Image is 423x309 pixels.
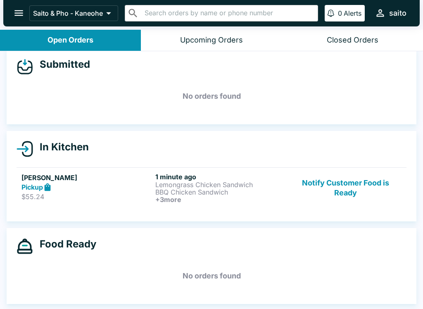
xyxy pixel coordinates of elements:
h4: Food Ready [33,238,96,250]
h4: Submitted [33,58,90,71]
p: 0 [338,9,342,17]
h6: + 3 more [155,196,286,203]
h5: No orders found [17,81,406,111]
p: Alerts [344,9,361,17]
button: Notify Customer Food is Ready [290,173,402,203]
h5: No orders found [17,261,406,291]
div: Open Orders [48,36,93,45]
h5: [PERSON_NAME] [21,173,152,183]
a: [PERSON_NAME]Pickup$55.241 minute agoLemongrass Chicken SandwichBBQ Chicken Sandwich+3moreNotify ... [17,167,406,208]
button: saito [371,4,410,22]
input: Search orders by name or phone number [142,7,314,19]
div: Upcoming Orders [180,36,243,45]
div: saito [389,8,406,18]
button: Saito & Pho - Kaneohe [29,5,118,21]
h6: 1 minute ago [155,173,286,181]
div: Closed Orders [327,36,378,45]
p: $55.24 [21,193,152,201]
button: open drawer [8,2,29,24]
h4: In Kitchen [33,141,89,153]
p: Saito & Pho - Kaneohe [33,9,103,17]
strong: Pickup [21,183,43,191]
p: Lemongrass Chicken Sandwich [155,181,286,188]
p: BBQ Chicken Sandwich [155,188,286,196]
